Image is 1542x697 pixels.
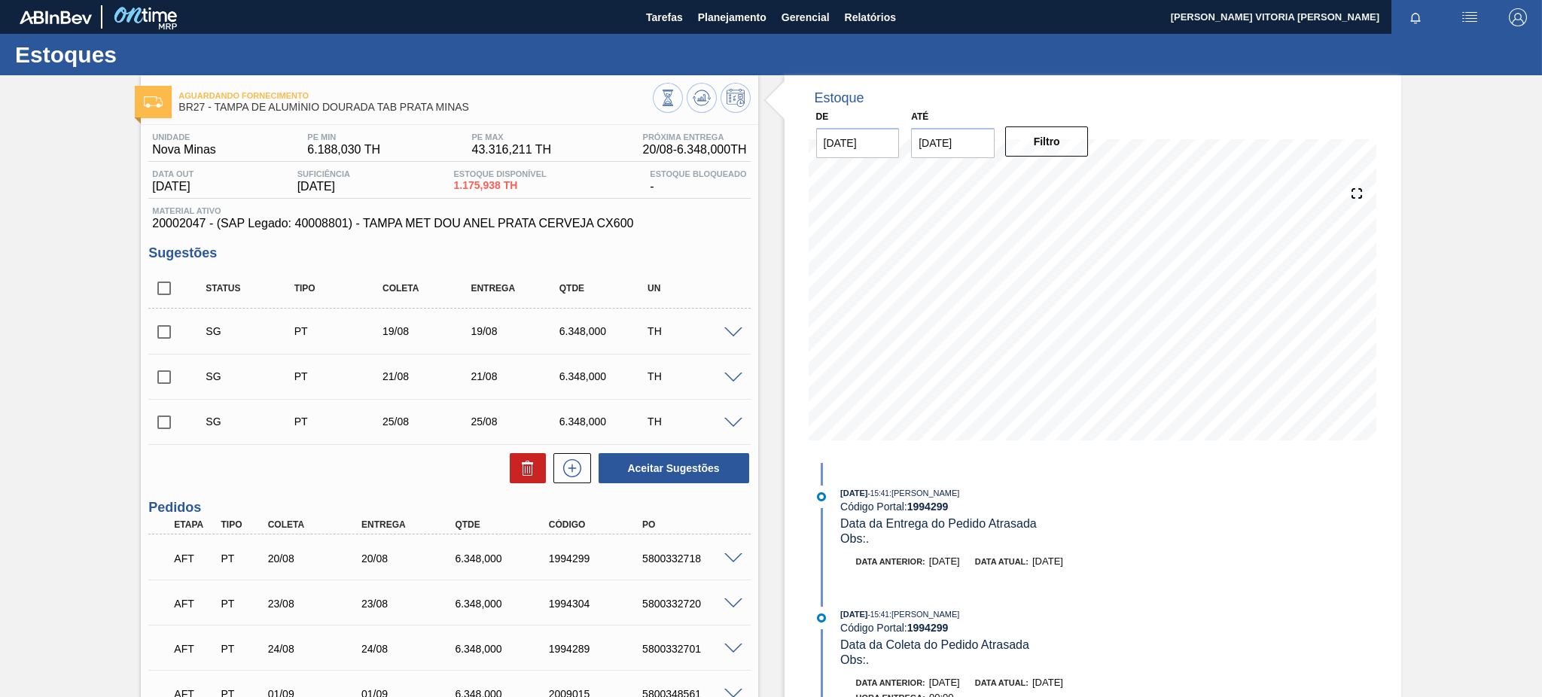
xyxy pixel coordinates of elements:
span: 20002047 - (SAP Legado: 40008801) - TAMPA MET DOU ANEL PRATA CERVEJA CX600 [152,217,746,230]
span: Data da Entrega do Pedido Atrasada [840,517,1037,530]
div: 5800332701 [638,643,744,655]
div: Sugestão Criada [202,415,301,428]
div: Coleta [264,519,370,530]
div: 6.348,000 [556,415,655,428]
span: BR27 - TAMPA DE ALUMÍNIO DOURADA TAB PRATA MINAS [178,102,652,113]
span: 1.175,938 TH [453,180,546,191]
div: Etapa [170,519,219,530]
span: [DATE] [297,180,350,193]
span: Data anterior: [856,678,925,687]
span: Unidade [152,132,215,142]
img: Logout [1509,8,1527,26]
img: atual [817,613,826,622]
span: [DATE] [929,677,960,688]
button: Aceitar Sugestões [599,453,749,483]
div: 21/08/2025 [379,370,478,382]
strong: 1994299 [907,501,949,513]
span: Estoque Disponível [453,169,546,178]
span: Obs: . [840,653,869,666]
span: Relatórios [845,8,896,26]
div: Aguardando Fornecimento [170,587,219,620]
div: 25/08/2025 [467,415,566,428]
div: 1994304 [545,598,651,610]
div: Código Portal: [840,622,1198,634]
span: 20/08 - 6.348,000 TH [643,143,747,157]
div: 23/08/2025 [264,598,370,610]
span: Obs: . [840,532,869,545]
div: Sugestão Criada [202,325,301,337]
div: 5800332720 [638,598,744,610]
div: Código [545,519,651,530]
div: Pedido de Transferência [217,552,266,565]
h3: Sugestões [148,245,750,261]
div: Estoque [815,90,864,106]
span: Gerencial [782,8,830,26]
div: 20/08/2025 [358,552,463,565]
div: 6.348,000 [556,325,655,337]
input: dd/mm/yyyy [816,128,900,158]
span: Nova Minas [152,143,215,157]
div: 6.348,000 [451,598,556,610]
span: Data atual: [975,678,1029,687]
span: 6.188,030 TH [307,143,380,157]
p: AFT [174,552,215,565]
img: userActions [1461,8,1479,26]
div: 19/08/2025 [379,325,478,337]
span: - 15:41 [868,610,889,619]
div: UN [644,283,743,294]
div: Pedido de Transferência [217,598,266,610]
input: dd/mm/yyyy [911,128,995,158]
div: Status [202,283,301,294]
div: Qtde [556,283,655,294]
div: 6.348,000 [556,370,655,382]
p: AFT [174,598,215,610]
div: Entrega [358,519,463,530]
div: Qtde [451,519,556,530]
span: Próxima Entrega [643,132,747,142]
div: PO [638,519,744,530]
img: atual [817,492,826,501]
div: 19/08/2025 [467,325,566,337]
div: Tipo [291,283,390,294]
div: Pedido de Transferência [291,415,390,428]
p: AFT [174,643,215,655]
div: Aguardando Fornecimento [170,632,219,665]
div: 1994289 [545,643,651,655]
div: Tipo [217,519,266,530]
span: Data out [152,169,194,178]
span: Material ativo [152,206,746,215]
label: Até [911,111,928,122]
div: 25/08/2025 [379,415,478,428]
div: 24/08/2025 [264,643,370,655]
span: PE MAX [472,132,552,142]
label: De [816,111,829,122]
div: 5800332718 [638,552,744,565]
div: Sugestão Criada [202,370,301,382]
div: Coleta [379,283,478,294]
button: Atualizar Gráfico [687,83,717,113]
span: [DATE] [1032,677,1063,688]
button: Visão Geral dos Estoques [653,83,683,113]
div: 1994299 [545,552,651,565]
div: 21/08/2025 [467,370,566,382]
span: - 15:41 [868,489,889,498]
span: Aguardando Fornecimento [178,91,652,100]
div: Pedido de Transferência [291,370,390,382]
h1: Estoques [15,46,282,63]
div: 6.348,000 [451,643,556,655]
img: TNhmsLtSVTkK8tSr43FrP2fwEKptu5GPRR3wAAAABJRU5ErkJggg== [20,11,92,24]
div: TH [644,370,743,382]
div: Nova sugestão [546,453,591,483]
button: Filtro [1005,126,1089,157]
span: Data anterior: [856,557,925,566]
span: 43.316,211 TH [472,143,552,157]
div: - [646,169,750,193]
span: PE MIN [307,132,380,142]
span: : [PERSON_NAME] [889,610,960,619]
div: 6.348,000 [451,552,556,565]
div: Entrega [467,283,566,294]
button: Programar Estoque [721,83,751,113]
span: [DATE] [152,180,194,193]
span: Tarefas [646,8,683,26]
div: 20/08/2025 [264,552,370,565]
